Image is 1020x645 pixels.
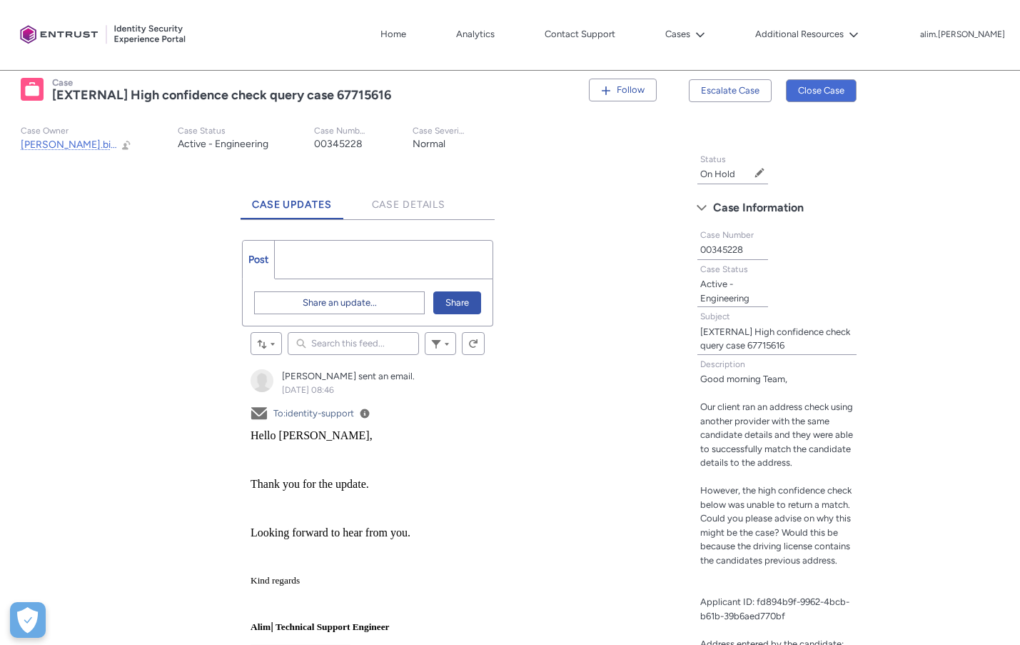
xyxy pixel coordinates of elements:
span: [PERSON_NAME] sent an email. [282,371,415,381]
a: Home [377,24,410,45]
div: Cookie Preferences [10,602,46,638]
button: Additional Resources [752,24,862,45]
span: Case Status [700,264,748,274]
div: Chatter Publisher [242,240,493,326]
span: Case Details [372,199,446,211]
button: Open Preferences [10,602,46,638]
span: Status [700,154,726,164]
a: [DATE] 08:46 [282,385,334,395]
span: Subject [700,311,730,321]
button: Cases [662,24,709,45]
span: identity-support@entrust.com [286,408,354,419]
span: Case Updates [252,199,332,211]
span: raise case a [140,401,217,412]
span: Case Number [700,230,754,240]
span: [GEOGRAPHIC_DATA] [158,291,238,300]
button: User Profile alim.ahmad [919,26,1006,41]
span: Case Information [713,197,804,219]
button: Change Owner [121,139,132,151]
button: Case Information [690,196,864,219]
button: Edit Status [754,167,765,179]
button: Escalate Case [689,79,772,102]
a: [EMAIL_ADDRESS][DOMAIN_NAME] [33,590,210,601]
a: [DOMAIN_NAME][URL] [5,447,112,458]
lightning-formatted-text: On Hold [700,169,735,179]
a: Post [243,241,275,279]
a: [EMAIL_ADDRESS][DOMAIN_NAME] [21,378,184,389]
a: here [197,401,218,412]
span: Share an update... [303,292,377,314]
a: View Details [360,409,370,419]
button: Share [433,291,481,314]
span: To: [273,408,354,419]
lightning-formatted-text: 00345228 [314,138,363,150]
lightning-formatted-text: 00345228 [700,244,743,255]
span: | [20,191,23,203]
span: l [50,283,52,291]
a: [DOMAIN_NAME] [120,447,201,458]
p: alim.[PERSON_NAME] [920,30,1005,40]
lightning-formatted-text: Normal [413,138,445,150]
span: Post [248,254,268,266]
span: l [132,343,135,354]
span: Technical Support Engineer [25,192,138,203]
span: Description [700,359,745,369]
a: Case Updates [241,180,343,219]
button: Follow [589,79,657,101]
span: [STREET_ADDRESS] [81,291,156,300]
button: Close Case [786,79,857,102]
button: Share an update... [254,291,425,314]
span: [PERSON_NAME].biswas [21,139,133,151]
button: Refresh this feed [462,332,485,355]
p: Case Status [178,126,268,136]
a: Case Details [360,180,458,219]
span: Please [116,401,140,412]
records-entity-label: Case [52,77,73,88]
span: Follow [617,84,645,95]
span: l [156,291,158,300]
span: l [115,447,118,458]
p: Case Severity [413,126,465,136]
a: Contact Support [541,24,619,45]
a: Analytics, opens in new tab [453,24,498,45]
img: Alim Ahmad [251,369,273,392]
lightning-formatted-text: Active - Engineering [178,138,268,150]
span: Share [445,292,469,314]
p: Case Number [314,126,367,136]
lightning-formatted-text: [EXTERNAL] High confidence check query case 67715616 [700,326,850,351]
lightning-formatted-text: Active - Engineering [700,279,749,304]
input: Search this feed... [288,332,419,355]
span: l [79,291,81,300]
lightning-formatted-text: [EXTERNAL] High confidence check query case 67715616 [52,87,391,103]
p: Case Owner [21,126,132,136]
